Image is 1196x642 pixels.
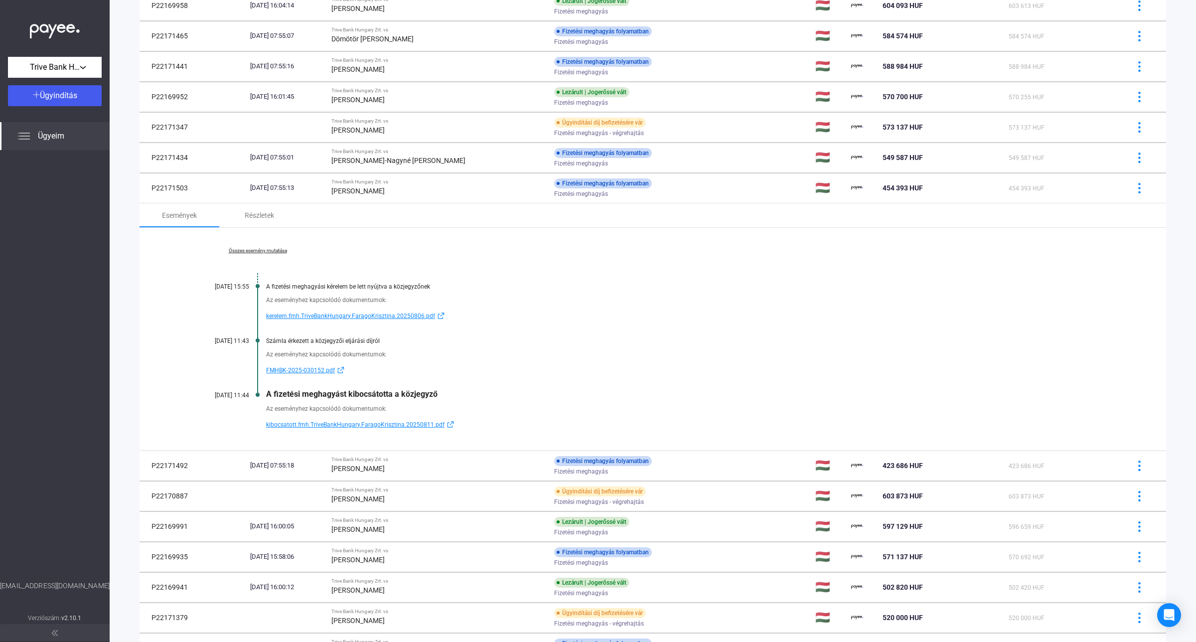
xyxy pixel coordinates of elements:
button: more-blue [1129,485,1150,506]
div: [DATE] 16:04:14 [250,0,323,10]
button: more-blue [1129,177,1150,198]
div: Trive Bank Hungary Zrt. vs [331,487,546,493]
div: [DATE] 11:43 [189,337,249,344]
div: Trive Bank Hungary Zrt. vs [331,548,546,554]
div: Trive Bank Hungary Zrt. vs [331,27,546,33]
div: Fizetési meghagyás folyamatban [554,178,652,188]
td: 🇭🇺 [811,451,847,481]
button: more-blue [1129,577,1150,598]
strong: [PERSON_NAME] [331,96,385,104]
span: Ügyindítás [40,91,77,100]
span: Trive Bank Hungary Zrt. [30,61,80,73]
td: P22169935 [140,542,246,572]
span: Fizetési meghagyás - végrehajtás [554,127,644,139]
div: Számla érkezett a közjegyzői eljárási díjról [266,337,1116,344]
td: P22171434 [140,143,246,172]
img: payee-logo [851,182,863,194]
div: Lezárult | Jogerőssé vált [554,578,629,588]
span: 588 984 HUF [883,62,923,70]
img: more-blue [1134,521,1145,532]
img: more-blue [1134,613,1145,623]
span: kibocsatott.fmh.TriveBankHungary.FaragoKrisztina.20250811.pdf [266,419,445,431]
img: more-blue [1134,61,1145,72]
button: more-blue [1129,546,1150,567]
span: 571 137 HUF [883,553,923,561]
div: Események [162,209,197,221]
span: 520 000 HUF [1009,615,1045,622]
td: P22171492 [140,451,246,481]
strong: [PERSON_NAME]-Nagyné [PERSON_NAME] [331,157,465,164]
a: kerelem.fmh.TriveBankHungary.FaragoKrisztina.20250806.pdfexternal-link-blue [266,310,1116,322]
span: 596 659 HUF [1009,523,1045,530]
img: payee-logo [851,520,863,532]
div: [DATE] 15:58:06 [250,552,323,562]
div: [DATE] 07:55:16 [250,61,323,71]
span: 570 692 HUF [1009,554,1045,561]
span: 502 420 HUF [1009,584,1045,591]
div: Lezárult | Jogerőssé vált [554,87,629,97]
div: Fizetési meghagyás folyamatban [554,26,652,36]
div: Ügyindítási díj befizetésére vár [554,486,646,496]
span: 604 093 HUF [883,1,923,9]
img: external-link-blue [445,421,456,428]
a: Összes esemény mutatása [189,248,326,254]
div: Trive Bank Hungary Zrt. vs [331,149,546,155]
td: P22171441 [140,51,246,81]
div: Trive Bank Hungary Zrt. vs [331,57,546,63]
span: Fizetési meghagyás [554,587,608,599]
div: [DATE] 15:55 [189,283,249,290]
div: Fizetési meghagyás folyamatban [554,547,652,557]
strong: [PERSON_NAME] [331,126,385,134]
span: FMHBK-2025-030152.pdf [266,364,335,376]
div: Trive Bank Hungary Zrt. vs [331,118,546,124]
div: Trive Bank Hungary Zrt. vs [331,457,546,463]
img: external-link-blue [435,312,447,320]
a: FMHBK-2025-030152.pdfexternal-link-blue [266,364,1116,376]
a: kibocsatott.fmh.TriveBankHungary.FaragoKrisztina.20250811.pdfexternal-link-blue [266,419,1116,431]
div: Fizetési meghagyás folyamatban [554,456,652,466]
div: [DATE] 16:01:45 [250,92,323,102]
div: Trive Bank Hungary Zrt. vs [331,578,546,584]
div: [DATE] 07:55:01 [250,153,323,162]
div: [DATE] 07:55:07 [250,31,323,41]
td: 🇭🇺 [811,542,847,572]
td: P22170887 [140,481,246,511]
div: [DATE] 11:44 [189,392,249,399]
span: Fizetési meghagyás [554,158,608,169]
span: 570 255 HUF [1009,94,1045,101]
span: 520 000 HUF [883,614,923,622]
button: more-blue [1129,86,1150,107]
div: Ügyindítási díj befizetésére vár [554,118,646,128]
img: more-blue [1134,582,1145,593]
div: Az eseményhez kapcsolódó dokumentumok: [266,349,1116,359]
div: Open Intercom Messenger [1157,603,1181,627]
span: Fizetési meghagyás [554,557,608,569]
button: Trive Bank Hungary Zrt. [8,57,102,78]
img: arrow-double-left-grey.svg [52,630,58,636]
span: Ügyeim [38,130,64,142]
div: Az eseményhez kapcsolódó dokumentumok: [266,295,1116,305]
td: P22171379 [140,603,246,633]
div: [DATE] 07:55:13 [250,183,323,193]
span: Fizetési meghagyás [554,526,608,538]
button: more-blue [1129,147,1150,168]
div: A fizetési meghagyási kérelem be lett nyújtva a közjegyzőnek [266,283,1116,290]
strong: [PERSON_NAME] [331,4,385,12]
td: 🇭🇺 [811,112,847,142]
span: 423 686 HUF [883,462,923,470]
img: external-link-blue [335,366,347,374]
img: payee-logo [851,460,863,472]
div: Trive Bank Hungary Zrt. vs [331,88,546,94]
img: payee-logo [851,612,863,624]
strong: [PERSON_NAME] [331,187,385,195]
img: white-payee-white-dot.svg [30,18,80,39]
img: more-blue [1134,31,1145,41]
button: more-blue [1129,516,1150,537]
img: more-blue [1134,461,1145,471]
strong: [PERSON_NAME] [331,525,385,533]
img: payee-logo [851,581,863,593]
td: P22169941 [140,572,246,602]
img: payee-logo [851,60,863,72]
span: Fizetési meghagyás [554,466,608,478]
img: payee-logo [851,30,863,42]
